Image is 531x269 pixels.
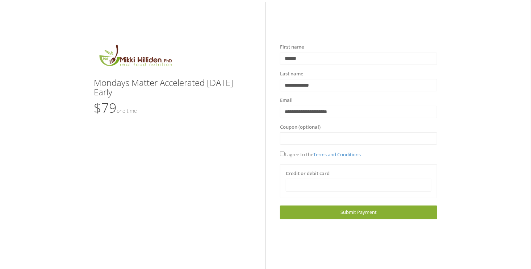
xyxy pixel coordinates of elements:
span: Submit Payment [340,209,377,215]
iframe: Secure card payment input frame [290,182,427,189]
img: MikkiLogoMain.png [94,44,176,71]
span: $79 [94,99,137,117]
span: I agree to the [280,151,361,158]
small: One time [117,107,137,114]
label: First name [280,44,304,51]
h3: Mondays Matter Accelerated [DATE] Early [94,78,251,97]
label: Coupon (optional) [280,124,321,131]
label: Email [280,97,293,104]
label: Credit or debit card [286,170,330,177]
a: Terms and Conditions [313,151,361,158]
a: Submit Payment [280,206,437,219]
label: Last name [280,70,303,78]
